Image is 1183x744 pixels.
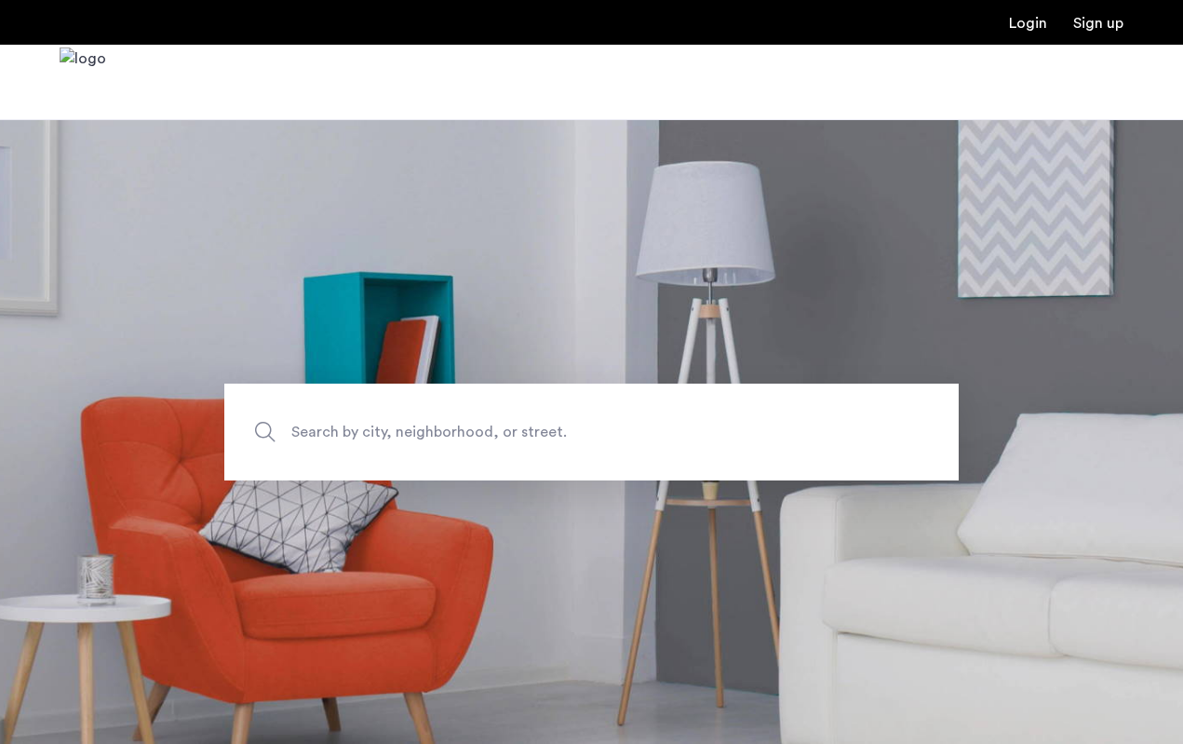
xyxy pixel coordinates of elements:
[224,384,959,480] input: Apartment Search
[60,47,106,117] a: Cazamio Logo
[1073,16,1123,31] a: Registration
[1009,16,1047,31] a: Login
[60,47,106,117] img: logo
[291,419,805,444] span: Search by city, neighborhood, or street.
